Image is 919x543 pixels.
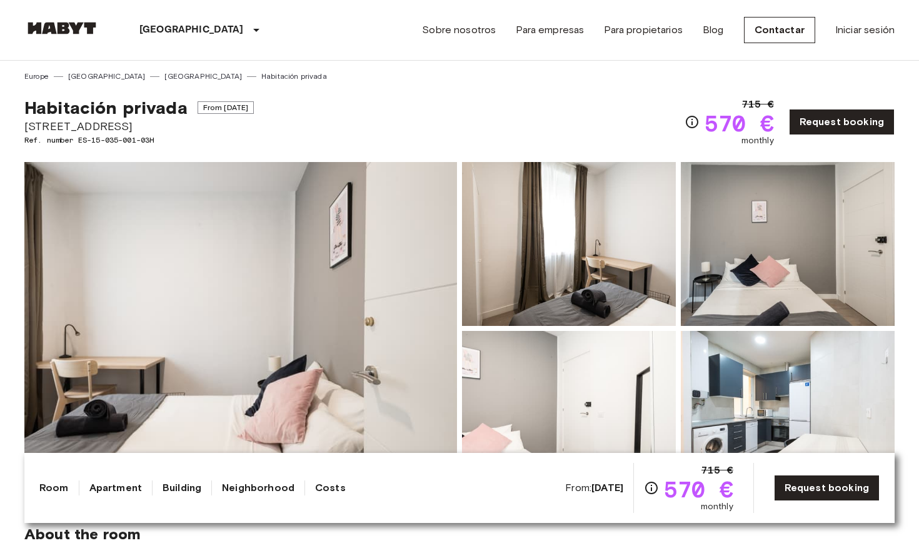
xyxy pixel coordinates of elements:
[703,23,724,38] a: Blog
[741,134,774,147] span: monthly
[565,481,623,495] span: From:
[462,162,676,326] img: Picture of unit ES-15-035-001-03H
[664,478,733,500] span: 570 €
[24,71,49,82] a: Europe
[705,112,774,134] span: 570 €
[591,482,623,494] b: [DATE]
[163,480,201,495] a: Building
[681,331,895,495] img: Picture of unit ES-15-035-001-03H
[742,97,774,112] span: 715 €
[24,118,254,134] span: [STREET_ADDRESS]
[139,23,244,38] p: [GEOGRAPHIC_DATA]
[835,23,895,38] a: Iniciar sesión
[422,23,496,38] a: Sobre nosotros
[744,17,815,43] a: Contactar
[681,162,895,326] img: Picture of unit ES-15-035-001-03H
[789,109,895,135] a: Request booking
[701,463,733,478] span: 715 €
[198,101,254,114] span: From [DATE]
[24,162,457,495] img: Marketing picture of unit ES-15-035-001-03H
[774,475,880,501] a: Request booking
[644,480,659,495] svg: Check cost overview for full price breakdown. Please note that discounts apply to new joiners onl...
[39,480,69,495] a: Room
[24,134,254,146] span: Ref. number ES-15-035-001-03H
[222,480,294,495] a: Neighborhood
[516,23,584,38] a: Para empresas
[701,500,733,513] span: monthly
[462,331,676,495] img: Picture of unit ES-15-035-001-03H
[685,114,700,129] svg: Check cost overview for full price breakdown. Please note that discounts apply to new joiners onl...
[89,480,142,495] a: Apartment
[24,97,188,118] span: Habitación privada
[315,480,346,495] a: Costs
[604,23,683,38] a: Para propietarios
[164,71,242,82] a: [GEOGRAPHIC_DATA]
[261,71,327,82] a: Habitación privada
[68,71,146,82] a: [GEOGRAPHIC_DATA]
[24,22,99,34] img: Habyt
